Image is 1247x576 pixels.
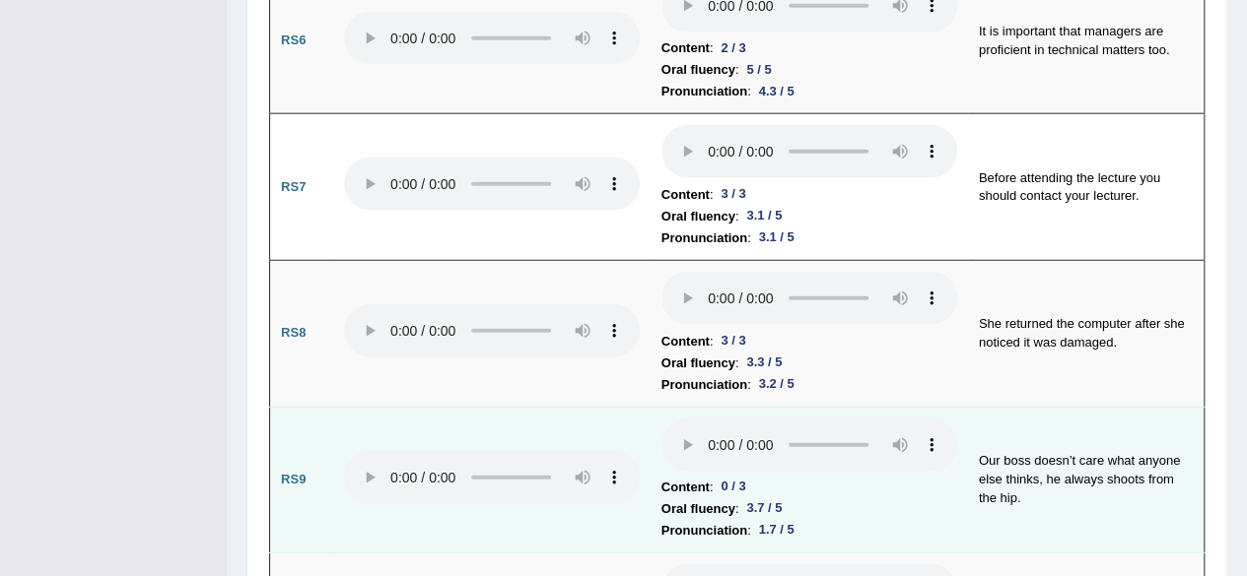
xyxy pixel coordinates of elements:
[738,60,779,81] div: 5 / 5
[661,184,957,206] li: :
[281,325,306,340] b: RS8
[968,260,1205,407] td: She returned the computer after she noticed it was damaged.
[661,206,735,227] b: Oral fluency
[661,520,747,542] b: Pronunciation
[661,498,957,520] li: :
[751,520,802,541] div: 1.7 / 5
[738,352,790,373] div: 3.3 / 5
[661,227,747,249] b: Pronunciation
[713,184,753,205] div: 3 / 3
[968,407,1205,553] td: Our boss doesn’t care what anyone else thinks, he always shoots from the hip.
[661,37,957,59] li: :
[738,498,790,519] div: 3.7 / 5
[281,32,306,47] b: RS6
[661,520,957,542] li: :
[661,81,957,102] li: :
[661,81,747,102] b: Pronunciation
[661,352,957,374] li: :
[661,331,710,352] b: Content
[661,331,957,352] li: :
[661,184,710,206] b: Content
[751,374,802,395] div: 3.2 / 5
[661,206,957,227] li: :
[713,38,753,59] div: 2 / 3
[661,227,957,249] li: :
[661,374,957,396] li: :
[281,472,306,486] b: RS9
[713,477,753,497] div: 0 / 3
[661,352,735,374] b: Oral fluency
[968,114,1205,261] td: Before attending the lecture you should contact your lecturer.
[661,37,710,59] b: Content
[661,374,747,396] b: Pronunciation
[738,206,790,226] div: 3.1 / 5
[661,477,957,498] li: :
[661,498,735,520] b: Oral fluency
[751,82,802,102] div: 4.3 / 5
[281,179,306,194] b: RS7
[661,59,957,81] li: :
[751,227,802,248] div: 3.1 / 5
[661,59,735,81] b: Oral fluency
[713,331,753,352] div: 3 / 3
[661,477,710,498] b: Content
